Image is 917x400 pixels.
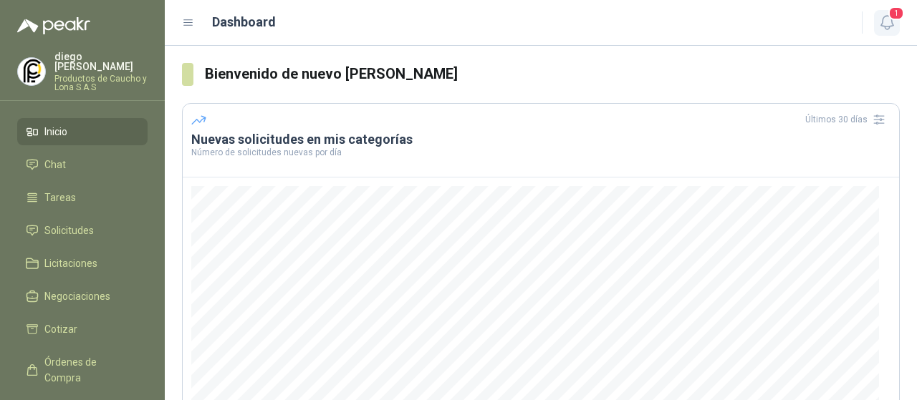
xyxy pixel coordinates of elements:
[17,283,148,310] a: Negociaciones
[17,217,148,244] a: Solicitudes
[205,63,901,85] h3: Bienvenido de nuevo [PERSON_NAME]
[44,321,77,337] span: Cotizar
[17,316,148,343] a: Cotizar
[191,131,890,148] h3: Nuevas solicitudes en mis categorías
[191,148,890,157] p: Número de solicitudes nuevas por día
[44,288,110,304] span: Negociaciones
[54,74,148,92] p: Productos de Caucho y Lona S.A.S
[805,108,890,131] div: Últimos 30 días
[888,6,904,20] span: 1
[874,10,900,36] button: 1
[17,250,148,277] a: Licitaciones
[44,223,94,238] span: Solicitudes
[18,58,45,85] img: Company Logo
[44,157,66,172] span: Chat
[44,255,97,271] span: Licitaciones
[44,190,76,205] span: Tareas
[44,354,134,386] span: Órdenes de Compra
[17,348,148,391] a: Órdenes de Compra
[17,118,148,145] a: Inicio
[212,12,276,32] h1: Dashboard
[17,184,148,211] a: Tareas
[44,124,67,140] span: Inicio
[17,17,90,34] img: Logo peakr
[54,52,148,72] p: diego [PERSON_NAME]
[17,151,148,178] a: Chat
